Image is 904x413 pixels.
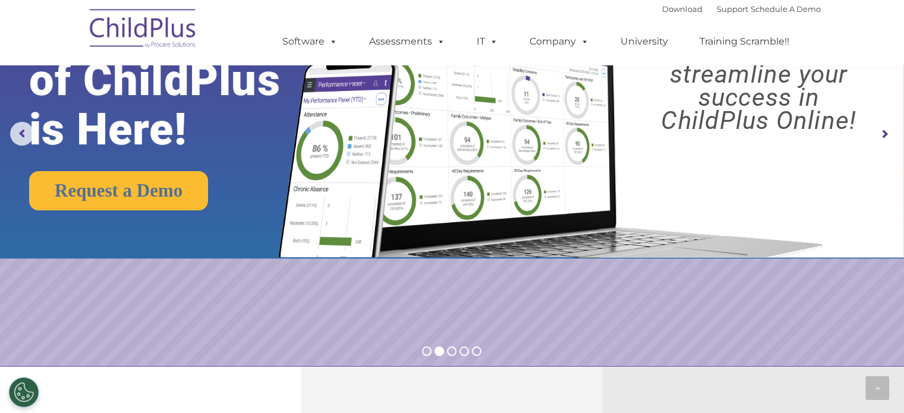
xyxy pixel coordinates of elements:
[625,16,893,132] rs-layer: Boost your productivity and streamline your success in ChildPlus Online!
[717,4,748,14] a: Support
[270,30,349,53] a: Software
[662,4,821,14] font: |
[357,30,457,53] a: Assessments
[751,4,821,14] a: Schedule A Demo
[84,1,203,60] img: ChildPlus by Procare Solutions
[29,6,318,154] rs-layer: The Future of ChildPlus is Here!
[662,4,703,14] a: Download
[688,30,801,53] a: Training Scramble!!
[165,127,216,136] span: Phone number
[165,78,201,87] span: Last name
[609,30,680,53] a: University
[518,30,601,53] a: Company
[29,171,208,210] a: Request a Demo
[465,30,510,53] a: IT
[9,377,39,407] button: Cookies Settings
